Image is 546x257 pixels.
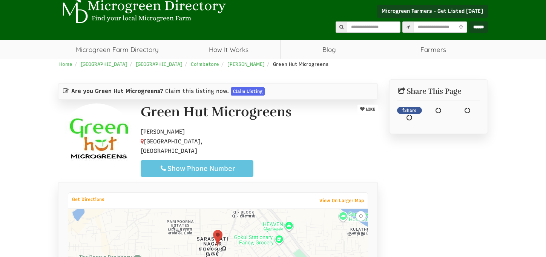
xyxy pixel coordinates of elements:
div: Show Phone Number [147,164,247,173]
h2: Share This Page [397,87,480,96]
a: [PERSON_NAME] [227,61,265,67]
a: How It Works [177,40,280,59]
a: Get Directions [68,195,108,204]
span: LIKE [364,107,375,112]
a: Share [397,107,422,114]
h1: Green Hut Microgreens [141,105,291,120]
a: [GEOGRAPHIC_DATA] [81,61,127,67]
span: Farmers [378,40,488,59]
span: [GEOGRAPHIC_DATA], [GEOGRAPHIC_DATA] [141,138,202,155]
a: Blog [281,40,378,59]
a: Microgreen Farmers - Get Listed [DATE] [377,5,488,18]
i: Use Current Location [457,25,465,30]
a: Claim Listing [231,87,265,96]
button: LIKE [357,105,377,114]
span: Green Hut Microgreens [273,61,328,67]
a: Home [59,61,72,67]
a: Coimbatore [191,61,219,67]
img: Contact Green Hut Microgreens [59,103,134,179]
a: [GEOGRAPHIC_DATA] [136,61,183,67]
span: Claim this listing now. [165,87,229,95]
button: Map camera controls [356,211,366,221]
span: [PERSON_NAME] [141,128,185,135]
span: Are you Green Hut Microgreens? [71,87,163,95]
a: View On Larger Map [316,195,368,206]
a: Microgreen Farm Directory [58,40,177,59]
